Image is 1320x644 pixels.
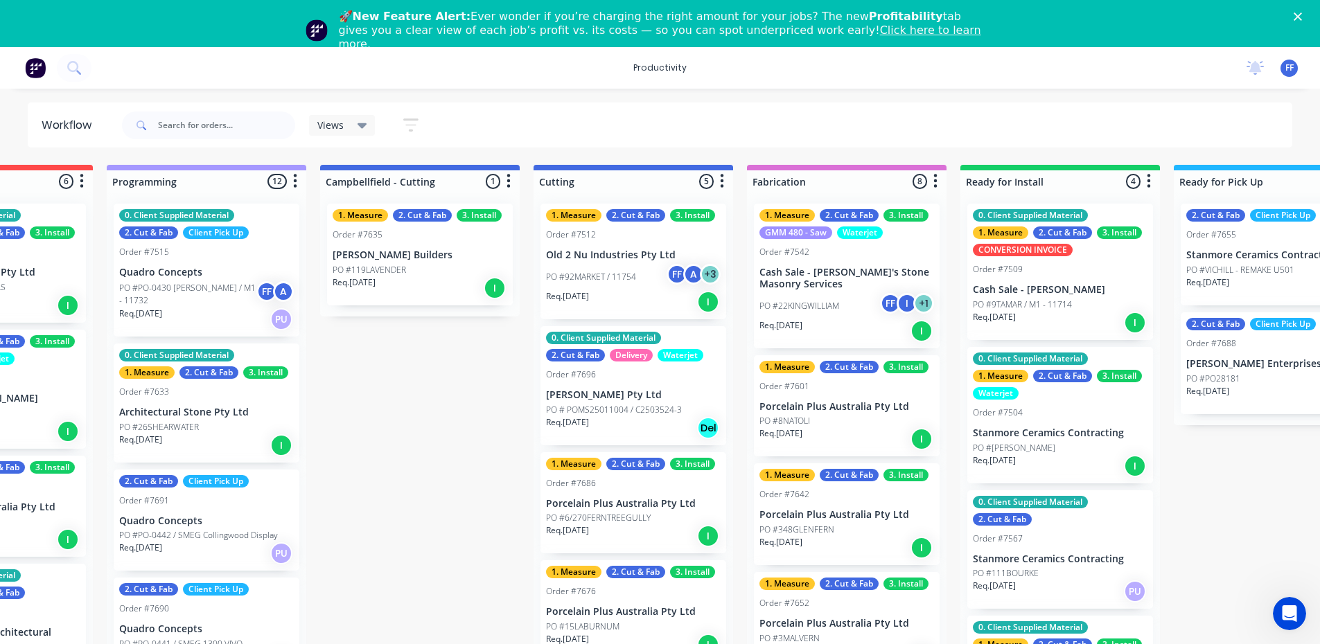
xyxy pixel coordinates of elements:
p: [PERSON_NAME] Builders [333,249,507,261]
div: Order #7696 [546,368,596,381]
div: Order #7690 [119,602,169,615]
p: Req. [DATE] [759,427,802,440]
div: GMM 480 - Saw [759,226,832,239]
div: 3. Install [883,469,929,481]
div: 0. Client Supplied Material [119,349,234,361]
div: Order #7676 [546,585,596,598]
div: 0. Client Supplied Material [973,209,1088,222]
div: 2. Cut & Fab [820,209,879,222]
div: Order #7633 [119,386,169,398]
div: Order #7515 [119,246,169,258]
div: 0. Client Supplied Material1. Measure2. Cut & Fab3. InstallWaterjetOrder #7504Stanmore Ceramics C... [967,347,1153,483]
div: productivity [626,57,694,78]
div: Order #7504 [973,406,1023,419]
p: Req. [DATE] [119,433,162,446]
div: Workflow [42,117,98,134]
div: 2. Cut & Fab [606,209,665,222]
p: Req. [DATE] [1186,385,1229,397]
p: PO #PO-0430 [PERSON_NAME] / M1 - 11732 [119,282,256,307]
div: 1. Measure [759,469,815,481]
div: 3. Install [30,226,75,239]
p: PO #348GLENFERN [759,524,834,536]
div: Order #7655 [1186,229,1236,241]
div: I [57,528,79,551]
div: FF [667,264,687,285]
div: I [1124,312,1146,334]
div: A [683,264,704,285]
div: Order #7691 [119,494,169,507]
input: Search for orders... [158,111,295,139]
div: Order #7509 [973,263,1023,276]
div: 2. Cut & Fab [1186,209,1245,222]
div: 2. Cut & Fab [393,209,452,222]
div: 3. Install [1097,226,1142,239]
div: 2. Cut & Fab [820,578,879,590]
div: 1. Measure2. Cut & Fab3. InstallOrder #7686Porcelain Plus Australia Pty LtdPO #6/270FERNTREEGULLY... [540,452,726,554]
div: 1. Measure2. Cut & Fab3. InstallOrder #7601Porcelain Plus Australia Pty LtdPO #8NATOLIReq.[DATE]I [754,355,940,457]
div: 2. Cut & Fab [179,366,238,379]
b: New Feature Alert: [353,10,471,23]
div: 0. Client Supplied Material2. Cut & FabClient Pick UpOrder #7515Quadro ConceptsPO #PO-0430 [PERSO... [114,204,299,337]
div: 3. Install [30,461,75,474]
p: Req. [DATE] [546,416,589,429]
div: Order #7567 [973,533,1023,545]
div: 2. Cut & FabClient Pick UpOrder #7691Quadro ConceptsPO #PO-0442 / SMEG Collingwood DisplayReq.[DA... [114,469,299,571]
div: + 1 [913,293,934,314]
p: PO #119LAVENDER [333,264,406,276]
div: 1. Measure [119,366,175,379]
div: 2. Cut & Fab [1186,318,1245,330]
p: PO #9TAMAR / M1 - 11714 [973,298,1072,311]
div: Waterjet [658,349,703,361]
div: I [897,293,917,314]
div: CONVERSION INVOICE [973,244,1073,256]
div: 0. Client Supplied Material [973,352,1088,365]
div: Client Pick Up [183,583,249,596]
img: Factory [25,57,46,78]
div: 0. Client Supplied Material [973,496,1088,508]
div: 1. Measure2. Cut & Fab3. InstallOrder #7512Old 2 Nu Industries Pty LtdPO #92MARKET / 11754FFA+3Re... [540,204,726,319]
span: FF [1285,62,1294,74]
div: 2. Cut & Fab [546,349,605,361]
p: Req. [DATE] [759,536,802,548]
div: 1. Measure [546,209,601,222]
div: Client Pick Up [183,226,249,239]
div: PU [270,542,292,564]
span: Views [317,118,344,132]
p: PO #PO28181 [1186,373,1240,385]
div: 2. Cut & Fab [820,361,879,373]
div: PU [1124,580,1146,602]
div: 3. Install [670,458,715,470]
div: Order #7652 [759,597,809,609]
div: 0. Client Supplied Material [119,209,234,222]
div: 1. Measure [759,361,815,373]
div: I [910,537,933,559]
p: Req. [DATE] [973,580,1016,592]
p: Req. [DATE] [333,276,376,289]
div: 0. Client Supplied Material2. Cut & FabOrder #7567Stanmore Ceramics ContractingPO #111BOURKEReq.[... [967,490,1153,609]
div: 1. Measure [546,458,601,470]
div: 0. Client Supplied Material1. Measure2. Cut & Fab3. InstallOrder #7633Architectural Stone Pty Ltd... [114,343,299,463]
a: Click here to learn more. [339,24,981,51]
div: I [270,434,292,456]
div: Client Pick Up [1250,209,1316,222]
div: Delivery [610,349,653,361]
div: Waterjet [837,226,883,239]
div: A [273,281,294,302]
p: [PERSON_NAME] Pty Ltd [546,389,721,401]
div: 3. Install [457,209,502,222]
div: Client Pick Up [183,475,249,488]
div: 1. Measure [333,209,388,222]
div: Close [1294,12,1308,21]
div: 2. Cut & Fab [1033,226,1092,239]
div: 2. Cut & Fab [1033,370,1092,382]
div: 1. Measure2. Cut & Fab3. InstallGMM 480 - SawWaterjetOrder #7542Cash Sale - [PERSON_NAME]'s Stone... [754,204,940,348]
div: + 3 [700,264,721,285]
div: Order #7686 [546,477,596,490]
p: Cash Sale - [PERSON_NAME]'s Stone Masonry Services [759,267,934,290]
p: Req. [DATE] [119,307,162,320]
p: Quadro Concepts [119,267,294,278]
div: 1. Measure [546,566,601,578]
div: I [57,294,79,316]
div: Order #7688 [1186,337,1236,350]
iframe: Intercom live chat [1273,597,1306,630]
